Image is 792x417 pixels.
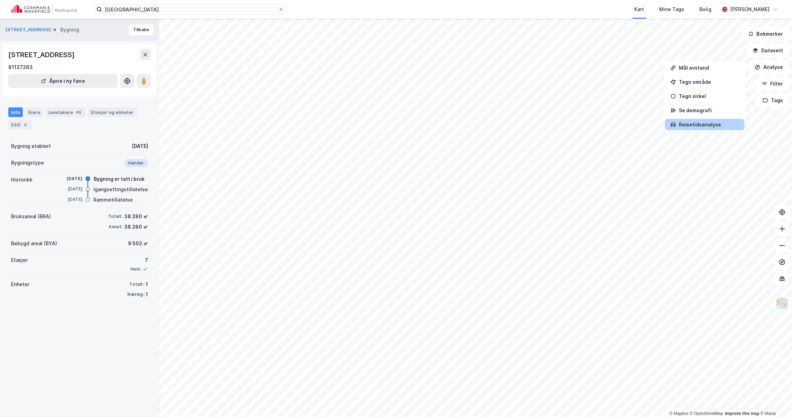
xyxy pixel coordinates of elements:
div: Annet: [109,224,123,230]
div: Totalt: [130,282,144,287]
div: Kontrollprogram for chat [757,384,792,417]
button: Filter [756,77,789,91]
button: Tilbake [129,24,154,35]
div: Næring: [128,292,144,297]
div: [STREET_ADDRESS] [8,49,76,60]
div: Leietakere [46,107,85,117]
div: 46 [74,109,83,116]
div: Reisetidsanalyse [679,122,739,127]
div: Bygningstype [11,159,44,167]
div: Kart [635,5,644,14]
div: Mine Tags [660,5,684,14]
div: Tegn sirkel [679,93,739,99]
button: Analyse [749,60,789,74]
button: Bokmerker [743,27,789,41]
a: Improve this map [725,411,759,416]
div: Info [8,107,23,117]
div: Enheter [11,280,29,289]
img: cushman-wakefield-realkapital-logo.202ea83816669bd177139c58696a8fa1.svg [11,5,77,14]
div: 38 280 ㎡ [124,223,148,231]
div: 1 [146,290,148,299]
div: Heis: [130,266,141,272]
div: Etasjer [11,256,28,264]
div: Bolig [700,5,712,14]
div: Totalt: [108,214,123,219]
div: Tegn område [679,79,739,85]
div: Bebygd areal (BYA) [11,239,57,248]
div: 38 280 ㎡ [124,212,148,221]
div: 9 502 ㎡ [128,239,148,248]
a: Mapbox [670,411,689,416]
div: Mål avstand [679,65,739,71]
div: Bruksareal (BRA) [11,212,51,221]
div: [DATE] [55,196,82,203]
img: Z [776,297,789,310]
div: Igangsettingstillatelse [93,185,148,194]
button: Åpne i ny fane [8,74,118,88]
div: ESG [8,120,31,130]
div: 4 [22,121,29,128]
div: Bygning er tatt i bruk [94,175,145,183]
a: OpenStreetMap [690,411,724,416]
div: Se demografi [679,107,739,113]
div: [DATE] [55,176,82,182]
button: Tags [757,94,789,107]
button: [STREET_ADDRESS] [6,26,52,33]
div: [DATE] [55,186,82,192]
iframe: Chat Widget [757,384,792,417]
div: [DATE] [132,142,148,150]
div: 81127263 [8,63,33,71]
div: Eiere [26,107,43,117]
div: Bygning [60,26,79,34]
button: Datasett [747,44,789,57]
div: [PERSON_NAME] [730,5,770,14]
div: Bygning etablert [11,142,51,150]
div: 7 [130,256,148,264]
div: Rammetillatelse [93,196,133,204]
div: Etasjer og enheter [91,109,133,115]
input: Søk på adresse, matrikkel, gårdeiere, leietakere eller personer [102,4,278,15]
div: Historikk [11,176,33,184]
div: 1 [146,280,148,289]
